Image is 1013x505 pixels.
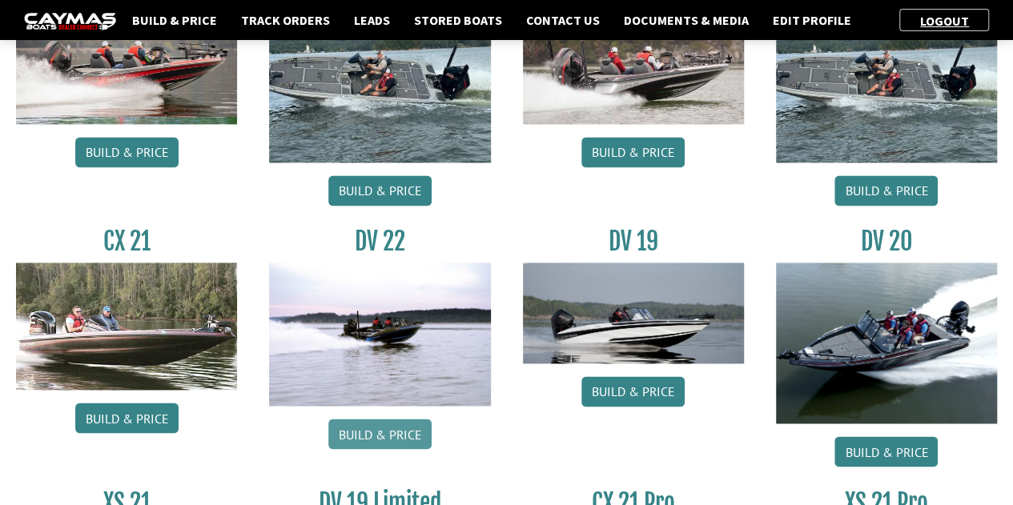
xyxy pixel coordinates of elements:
a: Contact Us [518,10,608,30]
a: Stored Boats [406,10,510,30]
a: Logout [912,13,977,29]
img: CX21_thumb.jpg [16,263,237,390]
h3: DV 19 [523,226,744,256]
h3: DV 22 [269,226,490,256]
a: Build & Price [581,376,685,407]
a: Track Orders [233,10,338,30]
a: Build & Price [834,436,938,467]
a: Build & Price [75,403,179,433]
a: Build & Price [581,137,685,167]
a: Build & Price [124,10,225,30]
img: DV22_original_motor_cropped_for_caymas_connect.jpg [269,263,490,407]
a: Documents & Media [616,10,757,30]
h3: CX 21 [16,226,237,256]
a: Build & Price [834,175,938,206]
a: Edit Profile [765,10,859,30]
img: caymas-dealer-connect-2ed40d3bc7270c1d8d7ffb4b79bf05adc795679939227970def78ec6f6c03838.gif [24,13,116,30]
h3: DV 20 [776,226,997,256]
a: Leads [346,10,398,30]
a: Build & Price [328,175,432,206]
a: Build & Price [75,137,179,167]
img: dv-19-ban_from_website_for_caymas_connect.png [523,263,744,364]
img: DV_20_from_website_for_caymas_connect.png [776,263,997,423]
a: Build & Price [328,419,432,449]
